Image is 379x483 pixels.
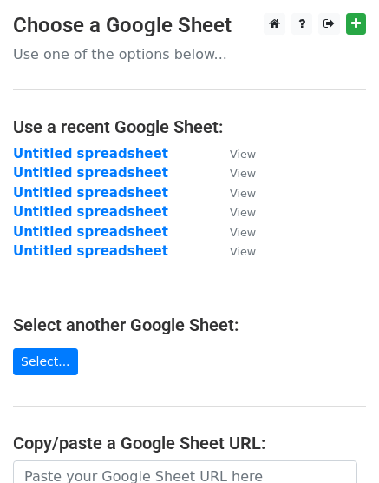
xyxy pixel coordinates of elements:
a: View [212,224,256,240]
h3: Choose a Google Sheet [13,13,366,38]
small: View [230,245,256,258]
a: Untitled spreadsheet [13,146,168,162]
h4: Copy/paste a Google Sheet URL: [13,433,366,453]
a: Untitled spreadsheet [13,224,168,240]
a: View [212,243,256,259]
small: View [230,148,256,161]
a: View [212,165,256,181]
a: View [212,185,256,201]
small: View [230,167,256,180]
small: View [230,187,256,200]
p: Use one of the options below... [13,45,366,63]
a: Untitled spreadsheet [13,204,168,220]
a: Select... [13,348,78,375]
small: View [230,226,256,239]
a: Untitled spreadsheet [13,185,168,201]
small: View [230,206,256,219]
a: View [212,146,256,162]
h4: Use a recent Google Sheet: [13,116,366,137]
h4: Select another Google Sheet: [13,314,366,335]
a: Untitled spreadsheet [13,165,168,181]
a: View [212,204,256,220]
a: Untitled spreadsheet [13,243,168,259]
